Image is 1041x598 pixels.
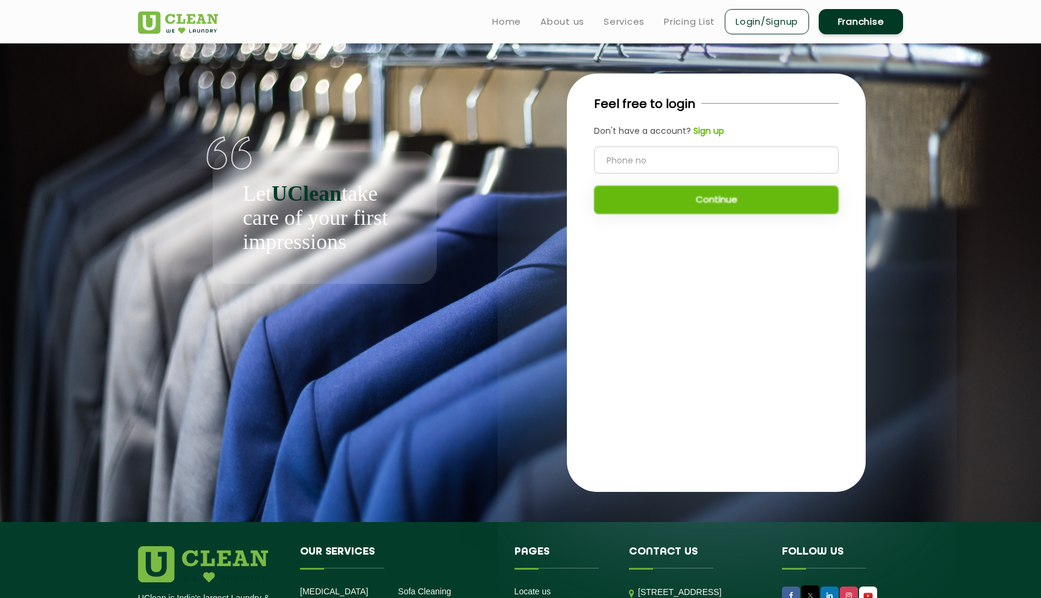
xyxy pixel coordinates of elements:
a: Services [604,14,645,29]
a: Locate us [514,587,551,596]
a: Sign up [691,125,724,137]
span: Don't have a account? [594,125,691,137]
img: UClean Laundry and Dry Cleaning [138,11,218,34]
b: UClean [272,181,342,206]
img: logo.png [138,546,268,582]
a: About us [540,14,584,29]
a: Franchise [819,9,903,34]
a: Login/Signup [725,9,809,34]
h4: Our Services [300,546,496,569]
a: Sofa Cleaning [398,587,451,596]
img: quote-img [207,136,252,170]
a: Home [492,14,521,29]
a: Pricing List [664,14,715,29]
h4: Pages [514,546,611,569]
a: [MEDICAL_DATA] [300,587,368,596]
h4: Contact us [629,546,764,569]
h4: Follow us [782,546,888,569]
p: Let take care of your first impressions [243,181,407,254]
b: Sign up [693,125,724,137]
p: Feel free to login [594,95,695,113]
input: Phone no [594,146,839,174]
